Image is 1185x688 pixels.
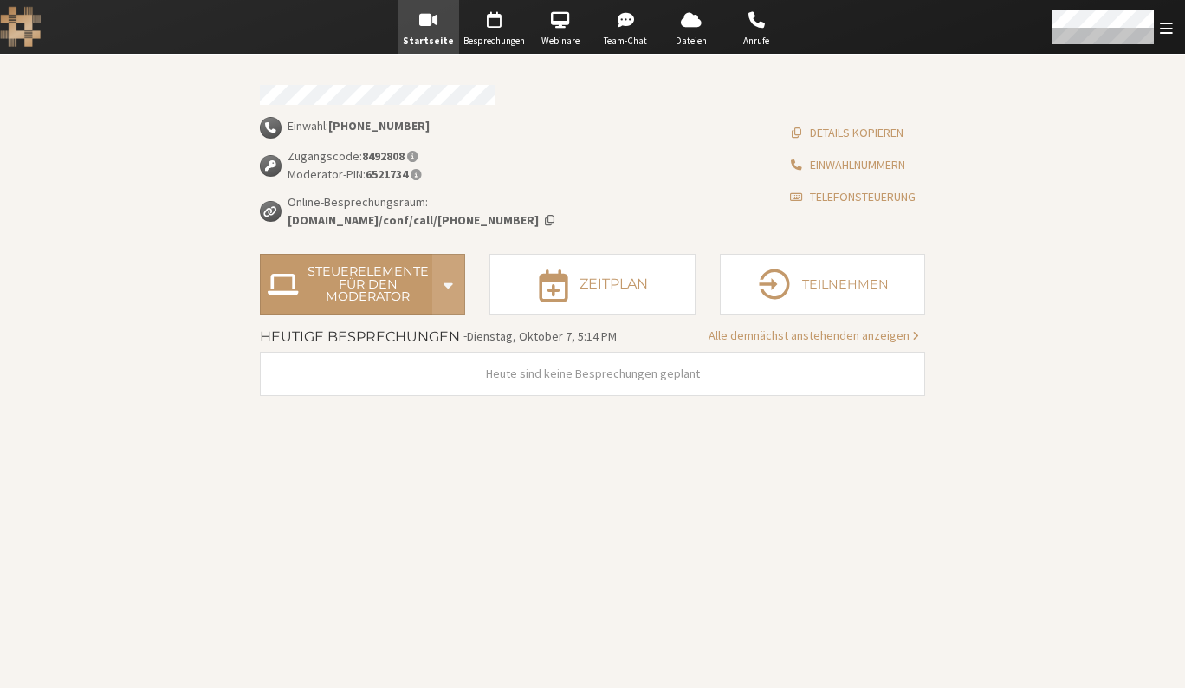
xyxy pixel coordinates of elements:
[779,117,913,149] button: Details kopieren
[580,277,648,291] h4: Zeitplan
[779,149,915,181] button: Einwahlnummern
[720,254,925,315] button: Teilnehmen
[288,193,554,211] p: Online-Besprechungsraum:
[726,34,787,49] span: Anrufe
[366,166,408,182] strong: 6521734
[432,254,465,315] div: Start conference options
[489,254,695,315] button: Zeitplan
[288,211,554,230] div: [DOMAIN_NAME]/conf/call/[PHONE_NUMBER]
[288,147,423,166] span: Zugangscode:
[486,366,700,381] span: Heute sind keine Besprechungen geplant
[398,34,459,49] span: Startseite
[260,327,925,408] section: Heutige Besprechungen
[362,148,405,164] strong: 8492808
[260,254,432,315] button: Steuerelemente für den Moderator
[288,117,430,135] p: Einwahl:
[709,328,920,343] a: Alle demnächst anstehenden anzeigen
[661,34,722,49] span: Dateien
[411,168,422,181] span: Als Organisator des Meetings erhalten Sie durch die Eingabe dieser PIN Zugriff auf Moderator- und...
[463,34,525,49] span: Besprechungen
[260,327,617,346] div: -
[260,329,460,345] p: Heutige Besprechungen
[407,150,418,163] span: Die Teilnehmer sollten diesen Zugangscode verwenden, um sich mit dem Meeting zu verbinden.
[779,181,925,213] button: Telefonsteuerung
[288,166,423,184] span: Moderator-PIN:
[467,328,617,344] span: Dienstag, Oktober 7, 5:14 PM
[595,34,656,49] span: Team-Chat
[802,278,889,290] h4: Teilnehmen
[308,265,429,302] h4: Steuerelemente für den Moderator
[328,118,430,133] strong: [PHONE_NUMBER]
[530,34,591,49] span: Webinare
